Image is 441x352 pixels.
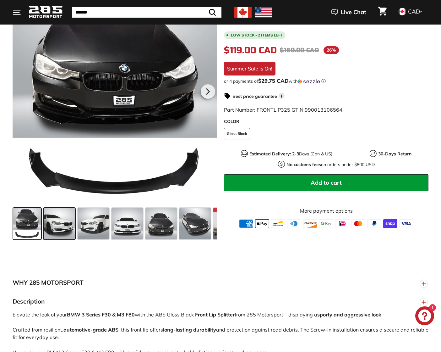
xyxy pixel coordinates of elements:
[324,46,339,54] span: 26%
[399,219,413,228] img: visa
[408,8,420,15] span: CAD
[378,151,411,157] strong: 30-Days Return
[224,207,428,215] a: More payment options
[287,219,301,228] img: diners_club
[297,79,320,84] img: Sezzle
[224,45,277,56] span: $119.00 CAD
[279,93,285,99] span: i
[286,161,375,168] p: on orders under $800 USD
[311,179,342,186] span: Add to cart
[258,77,289,84] span: $29.75 CAD
[231,33,283,37] span: Low stock - 2 items left
[224,174,428,191] button: Add to cart
[255,219,269,228] img: apple_pay
[232,93,277,99] strong: Best price guarantee
[163,327,216,333] strong: long-lasting durability
[413,306,436,327] inbox-online-store-chat: Shopify online store chat
[224,6,428,26] h1: Front Lip Splitter - [DATE]-[DATE] BMW 3 Series F30 & M3 F80 Sedan
[319,219,333,228] img: google_pay
[28,5,63,20] img: Logo_285_Motorsport_areodynamics_components
[249,151,332,157] p: Days (Can & US)
[13,292,428,311] button: Description
[224,118,428,125] label: COLOR
[63,327,118,333] strong: automotive-grade ABS
[13,273,428,292] button: WHY 285 MOTORSPORT
[249,151,299,157] strong: Estimated Delivery: 2-3
[335,219,349,228] img: ideal
[72,7,221,18] input: Search
[224,78,428,84] div: or 4 payments of with
[280,46,319,54] span: $160.00 CAD
[303,219,317,228] img: discover
[271,219,285,228] img: bancontact
[351,219,365,228] img: master
[374,2,390,23] a: Cart
[317,311,381,318] strong: sporty and aggressive look
[286,162,321,167] strong: No customs fees
[341,8,366,16] span: Live Chat
[239,219,253,228] img: american_express
[195,311,235,318] strong: Front Lip Splitter
[224,78,428,84] div: or 4 payments of$29.75 CADwithSezzle Click to learn more about Sezzle
[224,62,275,75] div: Summer Sale is On!
[224,107,342,113] span: Part Number: FRONTLIP325 GTIN:
[67,311,135,318] strong: BMW 3 Series F30 & M3 F80
[383,219,397,228] img: shopify_pay
[305,107,342,113] span: 990013106564
[367,219,381,228] img: paypal
[323,4,374,20] button: Live Chat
